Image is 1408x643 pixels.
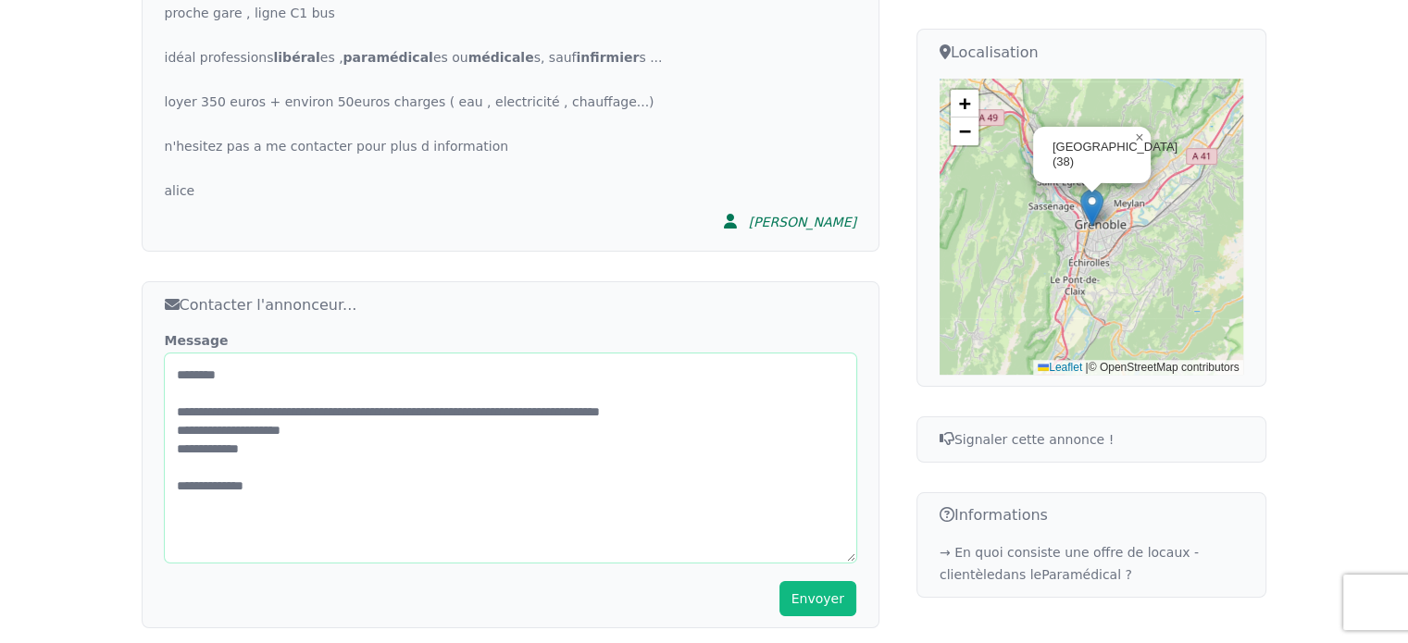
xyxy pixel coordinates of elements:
[1033,360,1243,376] div: © OpenStreetMap contributors
[165,293,856,316] h3: Contacter l'annonceur...
[468,50,534,65] strong: médicale
[959,92,971,115] span: +
[940,41,1244,64] h3: Localisation
[1085,361,1088,374] span: |
[951,90,978,117] a: Zoom in
[712,202,856,240] a: [PERSON_NAME]
[343,50,433,65] strong: paramédical
[951,117,978,145] a: Zoom out
[749,213,856,231] div: [PERSON_NAME]
[940,545,1199,582] a: → En quoi consiste une offre de locaux - clientèledans leParamédical ?
[1053,140,1128,171] div: [GEOGRAPHIC_DATA] (38)
[1080,189,1103,227] img: Marker
[1128,127,1151,149] a: Close popup
[576,50,639,65] strong: infirmier
[273,50,319,65] strong: libéral
[940,432,1114,447] span: Signaler cette annonce !
[779,581,856,616] button: Envoyer
[959,119,971,142] span: −
[1135,130,1143,145] span: ×
[165,331,856,350] label: Message
[940,504,1244,526] h3: Informations
[1038,361,1082,374] a: Leaflet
